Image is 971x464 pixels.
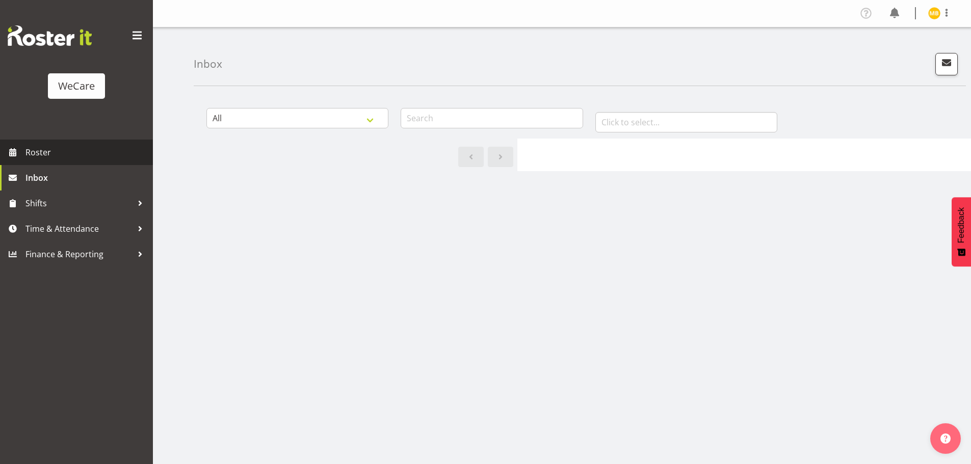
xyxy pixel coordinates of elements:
[58,78,95,94] div: WeCare
[458,147,484,167] a: Previous page
[8,25,92,46] img: Rosterit website logo
[928,7,940,19] img: matthew-brewer11790.jpg
[940,433,951,444] img: help-xxl-2.png
[401,108,583,128] input: Search
[25,196,133,211] span: Shifts
[25,170,148,185] span: Inbox
[25,247,133,262] span: Finance & Reporting
[194,58,222,70] h4: Inbox
[488,147,513,167] a: Next page
[595,112,777,132] input: Click to select...
[25,221,133,236] span: Time & Attendance
[25,145,148,160] span: Roster
[957,207,966,243] span: Feedback
[952,197,971,266] button: Feedback - Show survey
